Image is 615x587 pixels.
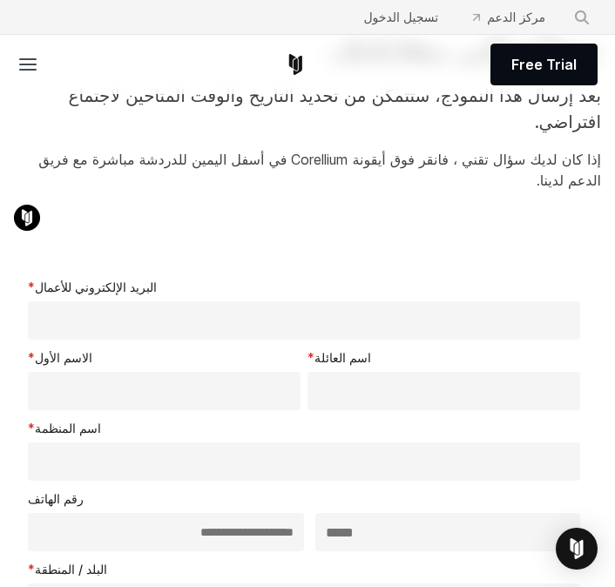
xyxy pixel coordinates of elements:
[35,350,92,365] span: الاسم الأول
[511,54,577,75] span: Free Trial
[14,205,40,231] img: أيقونة دردشة Corellium
[14,83,601,135] p: بعد إرسال هذا النموذج، ستتمكن من تحديد التاريخ والوقت المتاحين لاجتماع افتراضي.
[342,2,598,33] div: قائمة التنقل
[556,528,598,570] div: افتح Intercom Messenger
[566,2,598,33] button: بحث
[35,280,157,294] span: البريد الإلكتروني للأعمال
[487,9,545,26] font: مركز الدعم
[285,54,307,75] a: كورليوم هوم
[349,2,452,33] a: تسجيل الدخول
[35,421,101,435] span: اسم المنظمة
[14,149,601,191] p: إذا كان لديك سؤال تقني ، فانقر فوق أيقونة Corellium في أسفل اليمين للدردشة مباشرة مع فريق الدعم ل...
[490,44,598,85] a: Free Trial
[28,491,84,506] span: رقم الهاتف
[35,562,107,577] span: البلد / المنطقة
[314,350,371,365] span: اسم العائلة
